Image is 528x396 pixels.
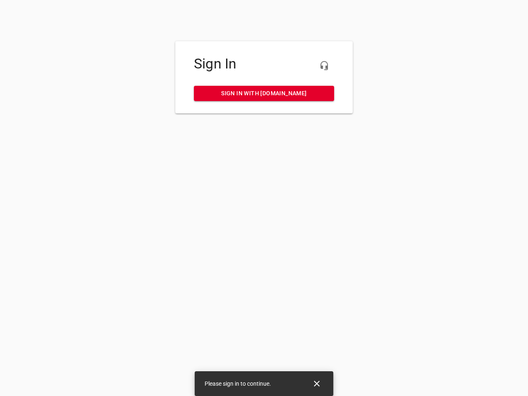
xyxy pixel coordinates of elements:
[200,88,328,99] span: Sign in with [DOMAIN_NAME]
[194,56,334,72] h4: Sign In
[205,380,271,387] span: Please sign in to continue.
[307,374,327,394] button: Close
[194,86,334,101] a: Sign in with [DOMAIN_NAME]
[314,56,334,75] button: Live Chat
